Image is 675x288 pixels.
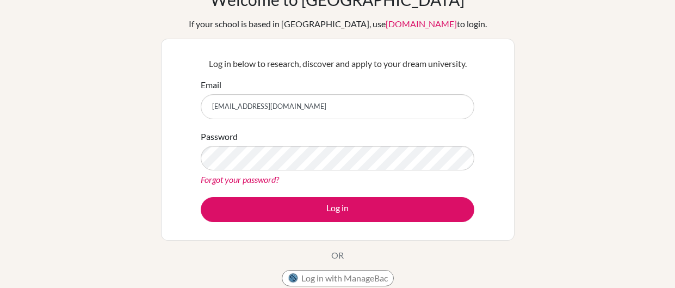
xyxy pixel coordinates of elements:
button: Log in with ManageBac [282,270,394,286]
a: Forgot your password? [201,174,279,185]
p: Log in below to research, discover and apply to your dream university. [201,57,474,70]
div: If your school is based in [GEOGRAPHIC_DATA], use to login. [189,17,487,30]
a: [DOMAIN_NAME] [386,19,457,29]
p: OR [331,249,344,262]
button: Log in [201,197,474,222]
label: Password [201,130,238,143]
label: Email [201,78,221,91]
